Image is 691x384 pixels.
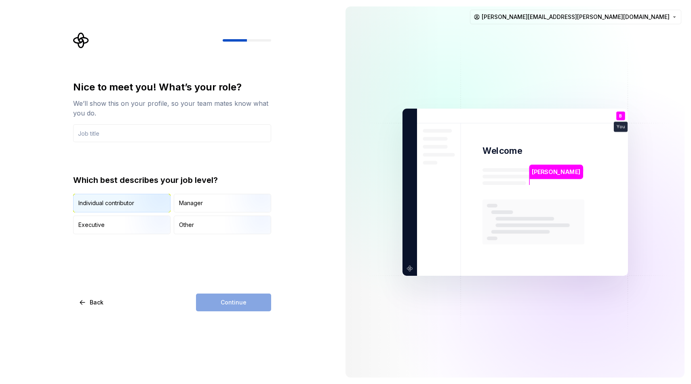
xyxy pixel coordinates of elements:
[73,32,89,48] svg: Supernova Logo
[179,221,194,229] div: Other
[73,124,271,142] input: Job title
[619,113,622,118] p: B
[73,81,271,94] div: Nice to meet you! What’s your role?
[73,294,110,311] button: Back
[532,167,580,176] p: [PERSON_NAME]
[78,221,105,229] div: Executive
[617,124,625,129] p: You
[90,298,103,306] span: Back
[78,199,134,207] div: Individual contributor
[482,145,522,157] p: Welcome
[482,13,670,21] span: [PERSON_NAME][EMAIL_ADDRESS][PERSON_NAME][DOMAIN_NAME]
[73,174,271,186] div: Which best describes your job level?
[179,199,203,207] div: Manager
[73,99,271,118] div: We’ll show this on your profile, so your team mates know what you do.
[470,10,681,24] button: [PERSON_NAME][EMAIL_ADDRESS][PERSON_NAME][DOMAIN_NAME]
